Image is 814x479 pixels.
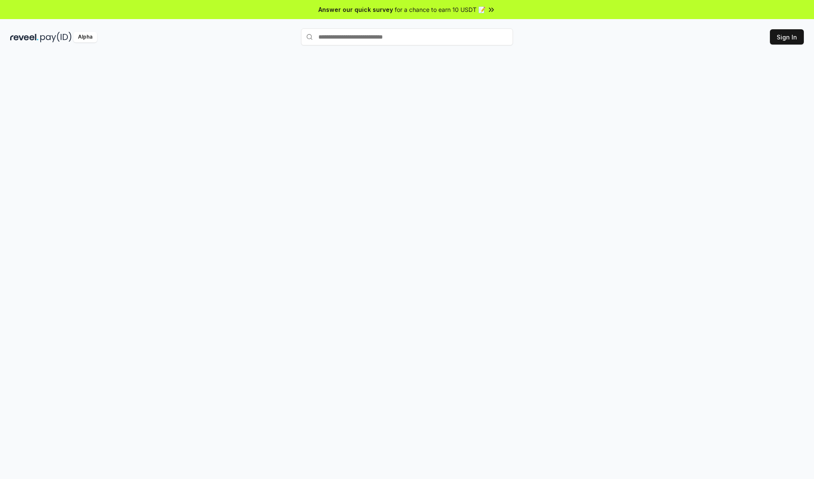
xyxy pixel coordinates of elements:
img: reveel_dark [10,32,39,42]
span: Answer our quick survey [318,5,393,14]
div: Alpha [73,32,97,42]
span: for a chance to earn 10 USDT 📝 [395,5,485,14]
img: pay_id [40,32,72,42]
button: Sign In [770,29,804,45]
